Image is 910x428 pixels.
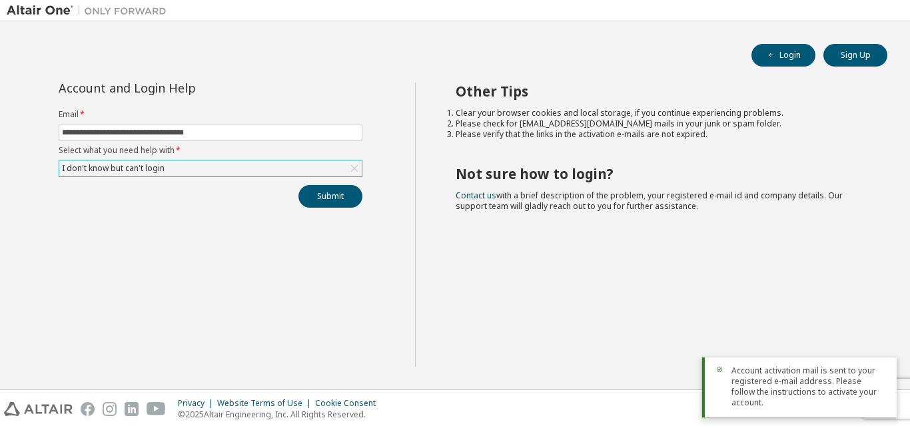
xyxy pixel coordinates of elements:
h2: Other Tips [456,83,864,100]
div: Cookie Consent [315,398,384,409]
li: Please check for [EMAIL_ADDRESS][DOMAIN_NAME] mails in your junk or spam folder. [456,118,864,129]
div: Account and Login Help [59,83,302,93]
button: Submit [298,185,362,208]
label: Select what you need help with [59,145,362,156]
div: Privacy [178,398,217,409]
img: linkedin.svg [125,402,139,416]
div: I don't know but can't login [60,161,167,176]
span: with a brief description of the problem, your registered e-mail id and company details. Our suppo... [456,190,843,212]
img: facebook.svg [81,402,95,416]
div: I don't know but can't login [59,160,362,176]
label: Email [59,109,362,120]
button: Login [751,44,815,67]
img: instagram.svg [103,402,117,416]
div: Website Terms of Use [217,398,315,409]
img: youtube.svg [147,402,166,416]
img: Altair One [7,4,173,17]
img: altair_logo.svg [4,402,73,416]
li: Please verify that the links in the activation e-mails are not expired. [456,129,864,140]
span: Account activation mail is sent to your registered e-mail address. Please follow the instructions... [731,365,886,408]
li: Clear your browser cookies and local storage, if you continue experiencing problems. [456,108,864,118]
a: Contact us [456,190,496,201]
p: © 2025 Altair Engineering, Inc. All Rights Reserved. [178,409,384,420]
button: Sign Up [823,44,887,67]
h2: Not sure how to login? [456,165,864,182]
